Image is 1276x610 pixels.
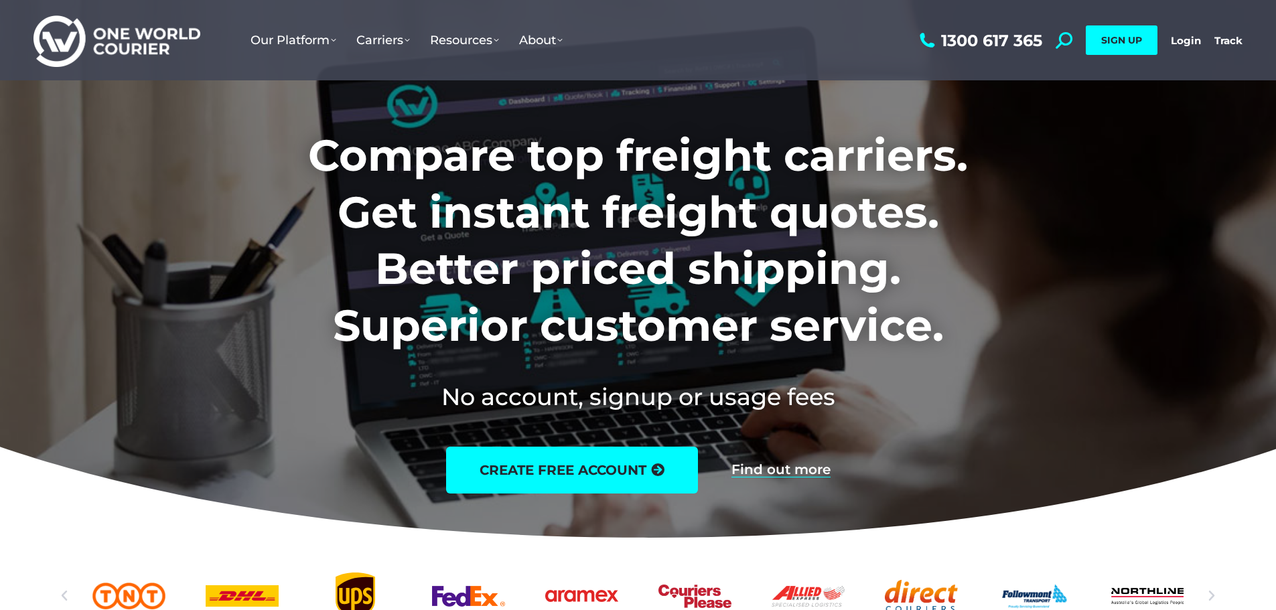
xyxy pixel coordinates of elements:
span: Carriers [356,33,410,48]
span: SIGN UP [1101,34,1142,46]
a: Login [1171,34,1201,47]
a: Our Platform [240,19,346,61]
a: About [509,19,573,61]
a: Carriers [346,19,420,61]
h1: Compare top freight carriers. Get instant freight quotes. Better priced shipping. Superior custom... [220,127,1056,354]
a: Track [1214,34,1243,47]
a: SIGN UP [1086,25,1157,55]
img: One World Courier [33,13,200,68]
a: 1300 617 365 [916,32,1042,49]
span: Resources [430,33,499,48]
a: create free account [446,447,698,493]
a: Find out more [731,463,831,477]
span: About [519,33,563,48]
span: Our Platform [251,33,336,48]
h2: No account, signup or usage fees [220,380,1056,413]
a: Resources [420,19,509,61]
